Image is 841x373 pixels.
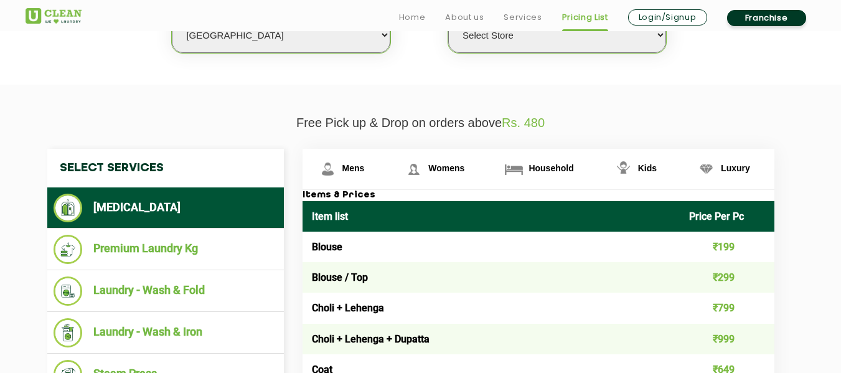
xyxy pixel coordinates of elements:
[54,318,83,347] img: Laundry - Wash & Iron
[54,276,278,306] li: Laundry - Wash & Fold
[317,158,339,180] img: Mens
[680,293,774,323] td: ₹799
[695,158,717,180] img: Luxury
[303,293,680,323] td: Choli + Lehenga
[503,158,525,180] img: Household
[303,324,680,354] td: Choli + Lehenga + Dupatta
[628,9,707,26] a: Login/Signup
[303,262,680,293] td: Blouse / Top
[721,163,750,173] span: Luxury
[562,10,608,25] a: Pricing List
[638,163,657,173] span: Kids
[54,235,278,264] li: Premium Laundry Kg
[54,318,278,347] li: Laundry - Wash & Iron
[529,163,573,173] span: Household
[613,158,634,180] img: Kids
[502,116,545,130] span: Rs. 480
[680,324,774,354] td: ₹999
[26,8,82,24] img: UClean Laundry and Dry Cleaning
[303,201,680,232] th: Item list
[303,190,774,201] h3: Items & Prices
[727,10,806,26] a: Franchise
[54,235,83,264] img: Premium Laundry Kg
[54,194,278,222] li: [MEDICAL_DATA]
[26,116,816,130] p: Free Pick up & Drop on orders above
[680,232,774,262] td: ₹199
[445,10,484,25] a: About us
[54,276,83,306] img: Laundry - Wash & Fold
[342,163,365,173] span: Mens
[303,232,680,262] td: Blouse
[47,149,284,187] h4: Select Services
[399,10,426,25] a: Home
[428,163,464,173] span: Womens
[680,262,774,293] td: ₹299
[680,201,774,232] th: Price Per Pc
[403,158,425,180] img: Womens
[504,10,542,25] a: Services
[54,194,83,222] img: Dry Cleaning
